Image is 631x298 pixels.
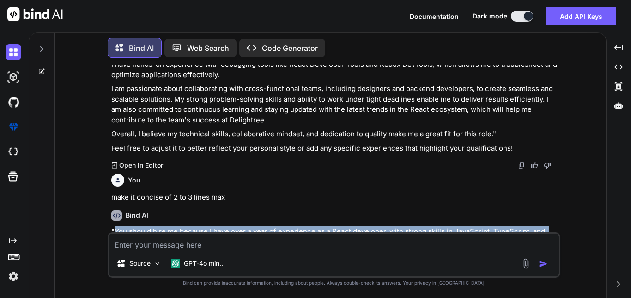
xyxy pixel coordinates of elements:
[128,176,140,185] h6: You
[126,211,148,220] h6: Bind AI
[6,69,21,85] img: darkAi-studio
[6,44,21,60] img: darkChat
[111,192,558,203] p: make it concise of 2 to 3 lines max
[129,43,154,54] p: Bind AI
[262,43,318,54] p: Code Generator
[171,259,180,268] img: GPT-4o mini
[6,94,21,110] img: githubDark
[531,162,538,169] img: like
[7,7,63,21] img: Bind AI
[544,162,551,169] img: dislike
[153,260,161,268] img: Pick Models
[111,84,558,125] p: I am passionate about collaborating with cross-functional teams, including designers and backend ...
[6,144,21,160] img: cloudideIcon
[410,12,459,20] span: Documentation
[539,259,548,268] img: icon
[410,12,459,21] button: Documentation
[111,129,558,140] p: Overall, I believe my technical skills, collaborative mindset, and dedication to quality make me ...
[111,143,558,154] p: Feel free to adjust it to better reflect your personal style or add any specific experiences that...
[108,280,560,286] p: Bind can provide inaccurate information, including about people. Always double-check its answers....
[184,259,223,268] p: GPT-4o min..
[6,119,21,135] img: premium
[518,162,525,169] img: copy
[473,12,507,21] span: Dark mode
[129,259,151,268] p: Source
[111,226,558,258] p: "You should hire me because I have over a year of experience as a React developer, with strong sk...
[546,7,616,25] button: Add API Keys
[6,268,21,284] img: settings
[521,258,531,269] img: attachment
[187,43,229,54] p: Web Search
[119,161,163,170] p: Open in Editor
